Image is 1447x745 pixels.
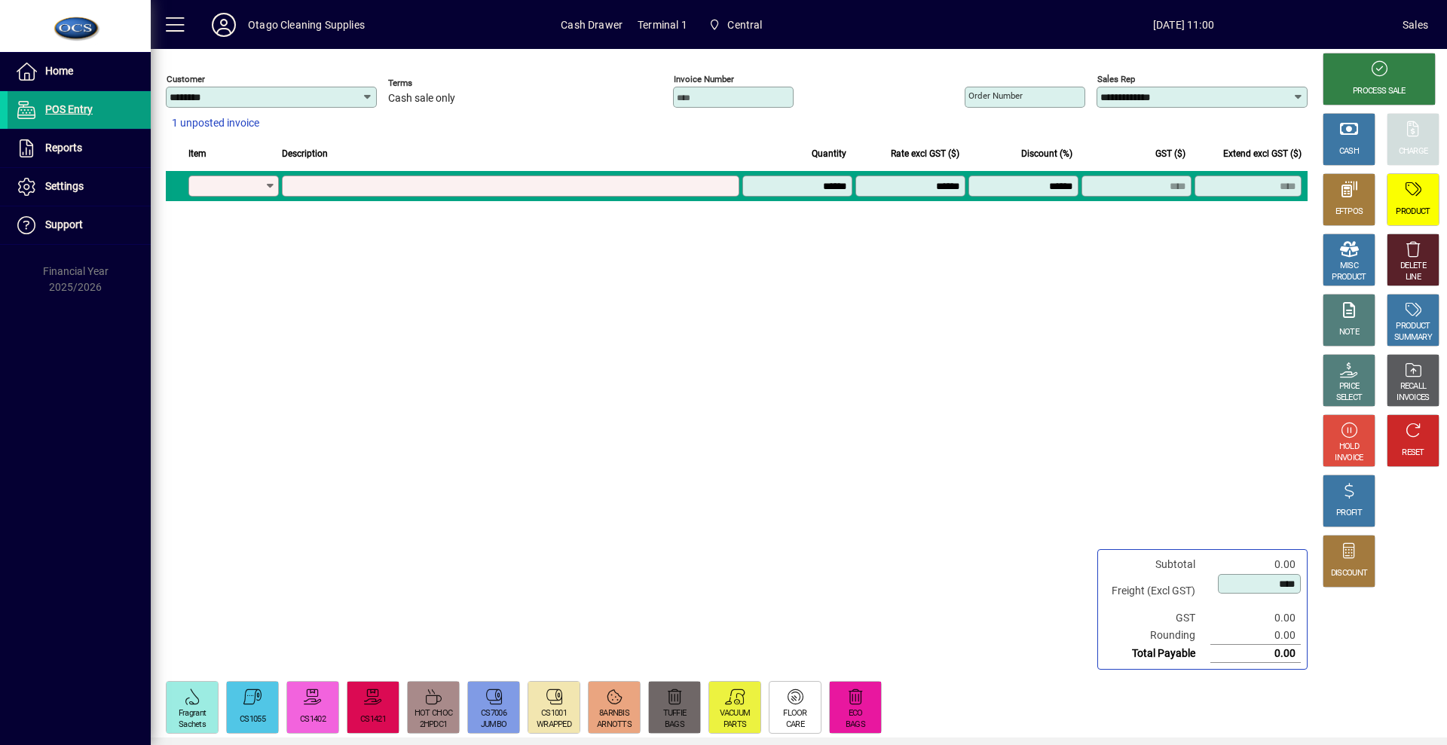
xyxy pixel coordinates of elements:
[8,206,151,244] a: Support
[1097,74,1135,84] mat-label: Sales rep
[1104,627,1210,645] td: Rounding
[1336,508,1362,519] div: PROFIT
[663,708,687,719] div: TUFFIE
[1021,145,1072,162] span: Discount (%)
[420,719,448,731] div: 2HPDC1
[1340,261,1358,272] div: MISC
[360,714,386,725] div: CS1421
[179,719,206,731] div: Sachets
[1396,321,1430,332] div: PRODUCT
[1331,568,1367,579] div: DISCOUNT
[200,11,248,38] button: Profile
[45,142,82,154] span: Reports
[1394,332,1432,343] div: SUMMARY
[1335,453,1363,464] div: INVOICE
[1210,609,1301,627] td: 0.00
[45,180,84,192] span: Settings
[282,145,328,162] span: Description
[783,708,807,719] div: FLOOR
[720,708,751,719] div: VACUUM
[1336,392,1363,404] div: SELECT
[8,53,151,90] a: Home
[45,103,93,115] span: POS Entry
[167,74,205,84] mat-label: Customer
[179,708,206,719] div: Fragrant
[665,719,684,731] div: BAGS
[537,719,571,731] div: WRAPPED
[1332,272,1366,283] div: PRODUCT
[1210,556,1301,573] td: 0.00
[45,65,73,77] span: Home
[1406,272,1421,283] div: LINE
[8,168,151,206] a: Settings
[300,714,326,725] div: CS1402
[1104,645,1210,663] td: Total Payable
[415,708,452,719] div: HOT CHOC
[1155,145,1185,162] span: GST ($)
[638,13,687,37] span: Terminal 1
[1339,381,1360,392] div: PRICE
[1339,441,1359,453] div: HOLD
[45,218,83,231] span: Support
[388,78,479,88] span: Terms
[723,719,747,731] div: PARTS
[1210,645,1301,663] td: 0.00
[172,115,259,131] span: 1 unposted invoice
[727,13,762,37] span: Central
[1353,86,1406,97] div: PROCESS SALE
[965,13,1403,37] span: [DATE] 11:00
[1104,609,1210,627] td: GST
[891,145,959,162] span: Rate excl GST ($)
[1399,146,1428,157] div: CHARGE
[968,90,1023,101] mat-label: Order number
[1223,145,1302,162] span: Extend excl GST ($)
[1210,627,1301,645] td: 0.00
[481,719,507,731] div: JUMBO
[702,11,769,38] span: Central
[8,130,151,167] a: Reports
[1104,556,1210,573] td: Subtotal
[849,708,863,719] div: ECO
[166,110,265,137] button: 1 unposted invoice
[1397,392,1429,404] div: INVOICES
[1403,13,1428,37] div: Sales
[1402,447,1424,459] div: RESET
[786,719,804,731] div: CARE
[188,145,206,162] span: Item
[240,714,265,725] div: CS1055
[599,708,629,719] div: 8ARNBIS
[597,719,632,731] div: ARNOTTS
[1339,146,1359,157] div: CASH
[674,74,734,84] mat-label: Invoice number
[561,13,623,37] span: Cash Drawer
[846,719,865,731] div: BAGS
[248,13,365,37] div: Otago Cleaning Supplies
[1400,261,1426,272] div: DELETE
[1400,381,1427,392] div: RECALL
[541,708,567,719] div: CS1001
[812,145,846,162] span: Quantity
[1396,206,1430,218] div: PRODUCT
[1104,573,1210,609] td: Freight (Excl GST)
[1335,206,1363,218] div: EFTPOS
[1339,327,1359,338] div: NOTE
[388,93,455,105] span: Cash sale only
[481,708,506,719] div: CS7006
